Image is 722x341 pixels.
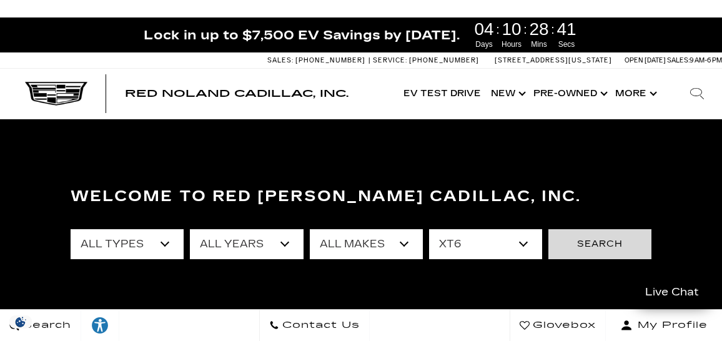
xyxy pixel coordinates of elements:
[295,56,365,64] span: [PHONE_NUMBER]
[398,69,486,119] a: EV Test Drive
[81,310,119,341] a: Explore your accessibility options
[528,69,610,119] a: Pre-Owned
[259,310,370,341] a: Contact Us
[610,69,660,119] button: More
[19,317,71,334] span: Search
[368,57,482,64] a: Service: [PHONE_NUMBER]
[472,21,496,38] span: 04
[267,56,294,64] span: Sales:
[606,310,722,341] button: Open user profile menu
[523,20,527,39] span: :
[548,229,651,259] button: Search
[71,184,651,209] h3: Welcome to Red [PERSON_NAME] Cadillac, Inc.
[530,317,596,334] span: Glovebox
[310,229,423,259] select: Filter by make
[6,315,35,329] section: Click to Open Cookie Consent Modal
[190,229,303,259] select: Filter by year
[527,21,551,38] span: 28
[551,20,555,39] span: :
[495,56,612,64] a: [STREET_ADDRESS][US_STATE]
[6,315,35,329] img: Opt-Out Icon
[486,69,528,119] a: New
[500,39,523,50] span: Hours
[510,310,606,341] a: Glovebox
[125,87,349,99] span: Red Noland Cadillac, Inc.
[81,316,119,335] div: Explore your accessibility options
[125,89,349,99] a: Red Noland Cadillac, Inc.
[633,317,708,334] span: My Profile
[267,57,368,64] a: Sales: [PHONE_NUMBER]
[80,239,81,240] a: Accessible Carousel
[472,39,496,50] span: Days
[527,39,551,50] span: Mins
[25,82,87,106] img: Cadillac Dark Logo with Cadillac White Text
[555,39,578,50] span: Secs
[672,69,722,119] div: Search
[279,317,360,334] span: Contact Us
[496,20,500,39] span: :
[429,229,542,259] select: Filter by model
[667,56,690,64] span: Sales:
[639,285,705,299] span: Live Chat
[144,27,460,43] span: Lock in up to $7,500 EV Savings by [DATE].
[373,56,407,64] span: Service:
[701,24,716,39] a: Close
[409,56,479,64] span: [PHONE_NUMBER]
[555,21,578,38] span: 41
[690,56,722,64] span: 9 AM-6 PM
[631,277,713,307] a: Live Chat
[500,21,523,38] span: 10
[71,229,184,259] select: Filter by type
[625,56,666,64] span: Open [DATE]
